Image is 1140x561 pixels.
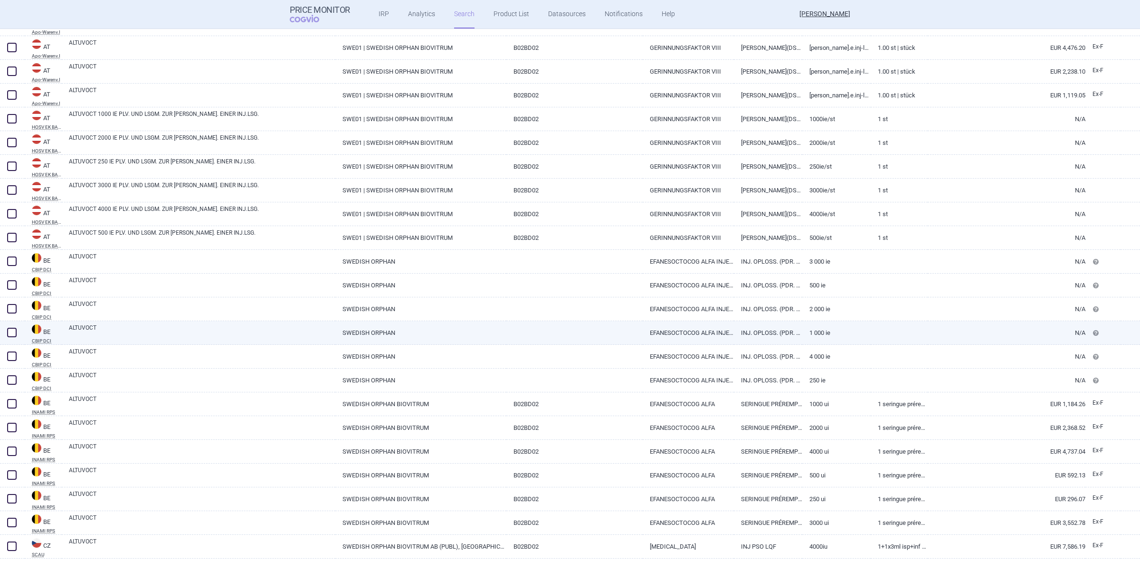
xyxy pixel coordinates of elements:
[734,392,802,416] a: SERINGUE PRÉREMPLIE (+ FLACON INJECTABLE)
[32,63,41,73] img: Austria
[69,371,335,388] a: ALTUVOCT
[69,395,335,412] a: ALTUVOCT
[928,202,1085,226] a: N/A
[32,457,62,462] abbr: INAMI RPS — National Institute for Health Disability Insurance, Belgium. Programme web - Médicame...
[335,369,506,392] a: SWEDISH ORPHAN
[643,297,734,321] a: EFANESOCTOCOG ALFA INJECTIE 2 000 IE
[32,134,41,144] img: Austria
[32,434,62,438] abbr: INAMI RPS — National Institute for Health Disability Insurance, Belgium. Programme web - Médicame...
[734,416,802,439] a: SERINGUE PRÉREMPLIE (+ FLACON INJECTABLE)
[32,54,62,58] abbr: Apo-Warenv.I — Apothekerverlag Warenverzeichnis. Online database developed by the Österreichische...
[69,133,335,151] a: ALTUVOCT 2000 IE PLV. UND LSGM. ZUR [PERSON_NAME]. EINER INJ.LSG.
[25,133,62,153] a: ATATHOSV EK BASIC
[734,274,802,297] a: INJ. OPLOSS. (PDR. + SOLV.) I.V. [[MEDICAL_DATA]. + VOORGEV. SPUIT]
[506,464,643,487] a: B02BD02
[643,202,734,226] a: GERINNUNGSFAKTOR VIII
[928,107,1085,131] a: N/A
[802,535,871,558] a: 4000IU
[69,347,335,364] a: ALTUVOCT
[734,250,802,273] a: INJ. OPLOSS. (PDR. + SOLV.) I.V. [[MEDICAL_DATA]. + VOORGEV. SPUIT]
[32,220,62,225] abbr: HOSV EK BASIC — Erstattungskodex published by Hauptverband der österreichischen Sozialversicherun...
[871,155,928,178] a: 1 St
[802,511,871,534] a: 3000 UI
[25,323,62,343] a: BEBECBIP DCI
[335,416,506,439] a: SWEDISH ORPHAN BIOVITRUM
[32,206,41,215] img: Austria
[335,392,506,416] a: SWEDISH ORPHAN BIOVITRUM
[32,443,41,453] img: Belgium
[32,158,41,168] img: Austria
[32,87,41,96] img: Austria
[69,276,335,293] a: ALTUVOCT
[506,179,643,202] a: B02BD02
[871,84,928,107] a: 1.00 ST | Stück
[643,155,734,178] a: GERINNUNGSFAKTOR VIII
[69,86,335,103] a: ALTUVOCT
[69,323,335,341] a: ALTUVOCT
[506,155,643,178] a: B02BD02
[32,244,62,248] abbr: HOSV EK BASIC — Erstattungskodex published by Hauptverband der österreichischen Sozialversicherun...
[1092,43,1103,50] span: Ex-factory price
[69,537,335,554] a: ALTUVOCT
[734,131,802,154] a: [PERSON_NAME](DSTFL)+ LSGM(FSPR)
[871,179,928,202] a: 1 St
[643,60,734,83] a: GERINNUNGSFAKTOR VIII
[802,107,871,131] a: 1000IE/ST
[506,60,643,83] a: B02BD02
[643,345,734,368] a: EFANESOCTOCOG ALFA INJECTIE 4 000 IE
[25,205,62,225] a: ATATHOSV EK BASIC
[335,84,506,107] a: SWE01 | SWEDISH ORPHAN BIOVITRUM
[32,362,62,367] abbr: CBIP DCI — Belgian Center for Pharmacotherapeutic Information (CBIP)
[32,277,41,286] img: Belgium
[871,202,928,226] a: 1 St
[1085,87,1121,102] a: Ex-F
[32,467,41,476] img: Belgium
[25,38,62,58] a: ATATApo-Warenv.I
[734,440,802,463] a: SERINGUE PRÉREMPLIE (+ FLACON INJECTABLE)
[734,202,802,226] a: [PERSON_NAME](DSTFL)+ LSGM(FSPR)
[1085,420,1121,434] a: Ex-F
[871,416,928,439] a: 1 seringue préremplie 3 mL solvant pour suspension injectable, 2000 IU
[734,487,802,511] a: SERINGUE PRÉREMPLIE (+ FLACON INJECTABLE)
[928,535,1085,558] a: EUR 7,586.19
[871,487,928,511] a: 1 seringue préremplie 3 mL solvant pour solution injectable, 250 IU
[335,511,506,534] a: SWEDISH ORPHAN BIOVITRUM
[32,386,62,391] abbr: CBIP DCI — Belgian Center for Pharmacotherapeutic Information (CBIP)
[32,339,62,343] abbr: CBIP DCI — Belgian Center for Pharmacotherapeutic Information (CBIP)
[802,226,871,249] a: 500IE/ST
[32,229,41,239] img: Austria
[928,274,1085,297] a: N/A
[871,440,928,463] a: 1 seringue préremplie 3 mL solvant pour solution injectable, 4000 IU
[1092,471,1103,477] span: Ex-factory price
[32,315,62,320] abbr: CBIP DCI — Belgian Center for Pharmacotherapeutic Information (CBIP)
[32,291,62,296] abbr: CBIP DCI — Belgian Center for Pharmacotherapeutic Information (CBIP)
[335,107,506,131] a: SWE01 | SWEDISH ORPHAN BIOVITRUM
[69,418,335,436] a: ALTUVOCT
[1085,396,1121,410] a: Ex-F
[335,321,506,344] a: SWEDISH ORPHAN
[32,77,62,82] abbr: Apo-Warenv.I — Apothekerverlag Warenverzeichnis. Online database developed by the Österreichische...
[25,86,62,106] a: ATATApo-Warenv.I
[335,155,506,178] a: SWE01 | SWEDISH ORPHAN BIOVITRUM
[802,487,871,511] a: 250 UI
[506,84,643,107] a: B02BD02
[643,487,734,511] a: EFANESOCTOCOG ALFA
[290,5,350,15] strong: Price Monitor
[335,250,506,273] a: SWEDISH ORPHAN
[802,464,871,487] a: 500 UI
[506,392,643,416] a: B02BD02
[69,300,335,317] a: ALTUVOCT
[1085,515,1121,529] a: Ex-F
[506,36,643,59] a: B02BD02
[25,157,62,177] a: ATATHOSV EK BASIC
[506,107,643,131] a: B02BD02
[25,181,62,201] a: ATATHOSV EK BASIC
[734,84,802,107] a: [PERSON_NAME](DSTFL)+ LSGM(FSPR)
[643,107,734,131] a: GERINNUNGSFAKTOR VIII
[802,345,871,368] a: 4 000 IE
[802,274,871,297] a: 500 IE
[871,36,928,59] a: 1.00 ST | Stück
[802,321,871,344] a: 1 000 IE
[643,321,734,344] a: EFANESOCTOCOG ALFA INJECTIE 1 000 IE
[643,250,734,273] a: EFANESOCTOCOG ALFA INJECTIE 3 000 IE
